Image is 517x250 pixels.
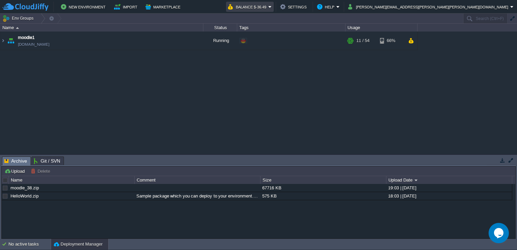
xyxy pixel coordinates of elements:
[10,193,39,199] a: HelloWorld.zip
[280,3,309,11] button: Settings
[261,176,386,184] div: Size
[145,3,182,11] button: Marketplace
[34,157,60,165] span: Git / SVN
[238,24,345,32] div: Tags
[203,32,237,50] div: Running
[54,241,103,248] button: Deployment Manager
[380,32,402,50] div: 66%
[61,3,108,11] button: New Environment
[9,176,134,184] div: Name
[31,168,52,174] button: Delete
[1,24,203,32] div: Name
[317,3,336,11] button: Help
[0,32,6,50] img: AMDAwAAAACH5BAEAAAAALAAAAAABAAEAAAICRAEAOw==
[386,192,512,200] div: 18:03 | [DATE]
[2,14,36,23] button: Env Groups
[18,34,35,41] a: moodle1
[10,185,39,190] a: moodle_38.zip
[135,176,260,184] div: Comment
[8,239,51,250] div: No active tasks
[261,184,386,192] div: 67716 KB
[16,27,19,29] img: AMDAwAAAACH5BAEAAAAALAAAAAABAAEAAAICRAEAOw==
[348,3,510,11] button: [PERSON_NAME][EMAIL_ADDRESS][PERSON_NAME][PERSON_NAME][DOMAIN_NAME]
[228,3,268,11] button: Balance $-36.49
[489,223,510,243] iframe: chat widget
[346,24,417,32] div: Usage
[356,32,369,50] div: 11 / 54
[261,192,386,200] div: 575 KB
[18,41,49,48] a: [DOMAIN_NAME]
[2,3,48,11] img: CloudJiffy
[386,184,512,192] div: 19:03 | [DATE]
[204,24,237,32] div: Status
[4,168,27,174] button: Upload
[114,3,139,11] button: Import
[6,32,16,50] img: AMDAwAAAACH5BAEAAAAALAAAAAABAAEAAAICRAEAOw==
[387,176,512,184] div: Upload Date
[4,157,27,165] span: Archive
[135,192,260,200] div: Sample package which you can deploy to your environment. Feel free to delete and upload a package...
